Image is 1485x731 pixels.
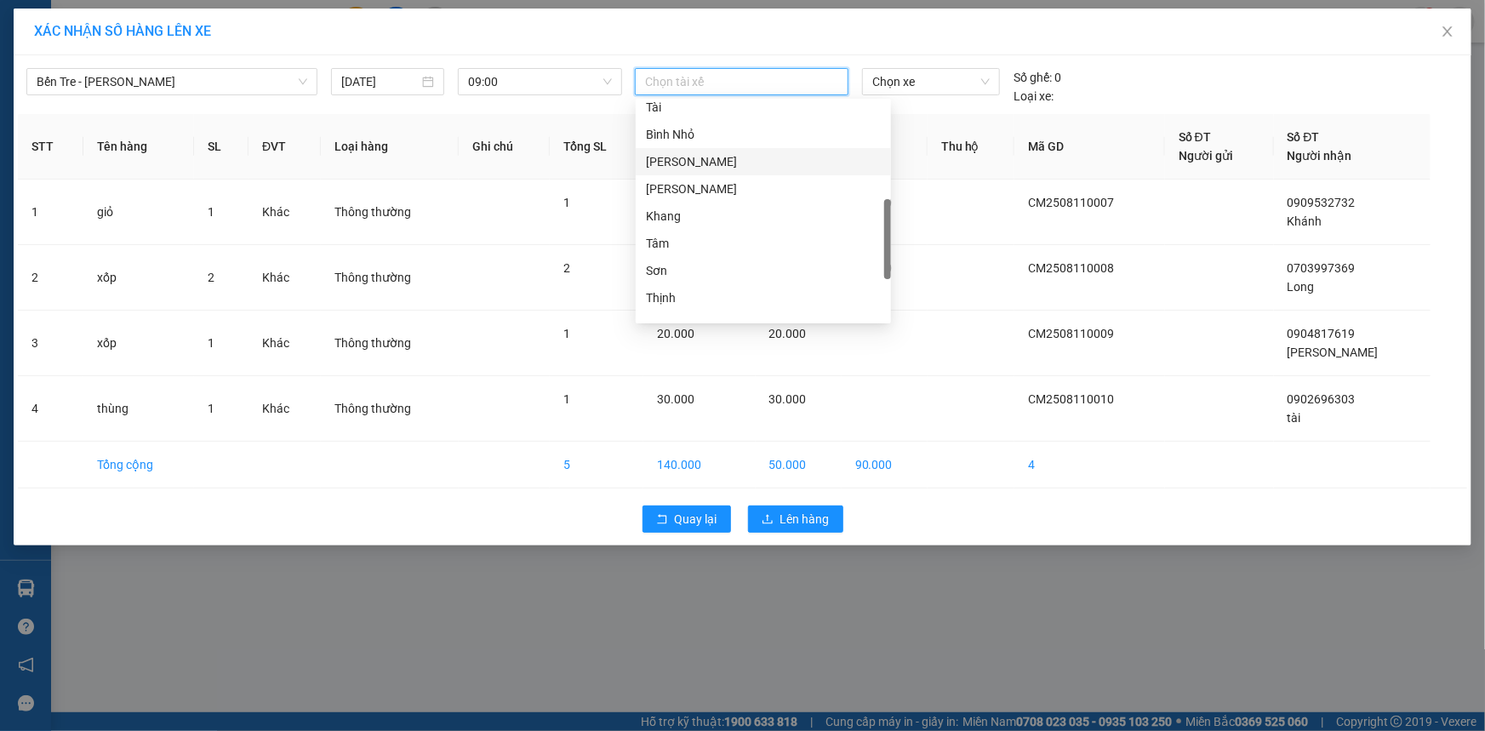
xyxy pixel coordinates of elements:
[563,261,570,275] span: 2
[780,510,830,528] span: Lên hàng
[842,442,928,488] td: 90.000
[646,316,881,334] div: Lam
[1288,411,1301,425] span: tài
[646,288,881,307] div: Thịnh
[636,311,891,339] div: Lam
[83,376,194,442] td: thùng
[1028,327,1114,340] span: CM2508110009
[37,69,307,94] span: Bến Tre - Hồ Chí Minh
[208,205,214,219] span: 1
[18,114,83,180] th: STT
[1179,130,1211,144] span: Số ĐT
[748,505,843,533] button: uploadLên hàng
[646,98,881,117] div: Tài
[872,69,990,94] span: Chọn xe
[636,257,891,284] div: Sơn
[18,376,83,442] td: 4
[83,180,194,245] td: giỏ
[194,114,248,180] th: SL
[248,245,321,311] td: Khác
[563,392,570,406] span: 1
[83,114,194,180] th: Tên hàng
[769,327,807,340] span: 20.000
[646,152,881,171] div: [PERSON_NAME]
[248,114,321,180] th: ĐVT
[636,94,891,121] div: Tài
[1288,149,1352,163] span: Người nhận
[321,245,459,311] td: Thông thường
[1288,261,1356,275] span: 0703997369
[83,311,194,376] td: xốp
[646,125,881,144] div: Bình Nhỏ
[1014,68,1052,87] span: Số ghế:
[321,376,459,442] td: Thông thường
[1288,327,1356,340] span: 0904817619
[643,505,731,533] button: rollbackQuay lại
[756,442,842,488] td: 50.000
[636,230,891,257] div: Tâm
[563,327,570,340] span: 1
[321,180,459,245] td: Thông thường
[208,271,214,284] span: 2
[646,234,881,253] div: Tâm
[1028,196,1114,209] span: CM2508110007
[636,148,891,175] div: Thanh
[1028,392,1114,406] span: CM2508110010
[1179,149,1233,163] span: Người gửi
[1288,214,1322,228] span: Khánh
[1014,114,1165,180] th: Mã GD
[636,175,891,203] div: Linh
[321,114,459,180] th: Loại hàng
[646,207,881,226] div: Khang
[18,180,83,245] td: 1
[646,261,881,280] div: Sơn
[83,245,194,311] td: xốp
[1014,442,1165,488] td: 4
[550,114,643,180] th: Tổng SL
[656,513,668,527] span: rollback
[34,23,211,39] span: XÁC NHẬN SỐ HÀNG LÊN XE
[459,114,549,180] th: Ghi chú
[550,442,643,488] td: 5
[769,392,807,406] span: 30.000
[643,442,756,488] td: 140.000
[563,196,570,209] span: 1
[1288,196,1356,209] span: 0909532732
[83,442,194,488] td: Tổng cộng
[18,245,83,311] td: 2
[18,311,83,376] td: 3
[1028,261,1114,275] span: CM2508110008
[762,513,774,527] span: upload
[636,203,891,230] div: Khang
[468,69,612,94] span: 09:00
[1288,346,1379,359] span: [PERSON_NAME]
[248,311,321,376] td: Khác
[341,72,419,91] input: 11/08/2025
[1288,280,1315,294] span: Long
[321,311,459,376] td: Thông thường
[248,376,321,442] td: Khác
[657,392,694,406] span: 30.000
[208,336,214,350] span: 1
[1424,9,1471,56] button: Close
[1014,87,1054,106] span: Loại xe:
[208,402,214,415] span: 1
[675,510,717,528] span: Quay lại
[1288,130,1320,144] span: Số ĐT
[1014,68,1061,87] div: 0
[1441,25,1454,38] span: close
[646,180,881,198] div: [PERSON_NAME]
[636,284,891,311] div: Thịnh
[636,121,891,148] div: Bình Nhỏ
[1288,392,1356,406] span: 0902696303
[928,114,1014,180] th: Thu hộ
[248,180,321,245] td: Khác
[657,327,694,340] span: 20.000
